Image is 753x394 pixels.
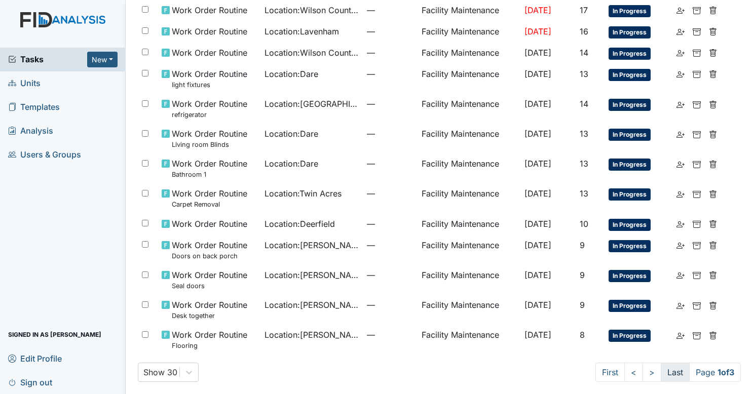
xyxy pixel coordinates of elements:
[418,21,520,43] td: Facility Maintenance
[580,99,588,109] span: 14
[709,157,717,170] a: Delete
[580,159,588,169] span: 13
[580,5,588,15] span: 17
[709,25,717,37] a: Delete
[8,99,60,115] span: Templates
[524,48,551,58] span: [DATE]
[693,98,701,110] a: Archive
[718,367,734,377] strong: 1 of 3
[265,299,359,311] span: Location : [PERSON_NAME] Loop
[709,329,717,341] a: Delete
[524,99,551,109] span: [DATE]
[172,128,247,149] span: Work Order Routine Living room Blinds
[418,94,520,124] td: Facility Maintenance
[661,363,690,382] a: Last
[524,300,551,310] span: [DATE]
[709,187,717,200] a: Delete
[580,188,588,199] span: 13
[709,47,717,59] a: Delete
[524,159,551,169] span: [DATE]
[8,350,62,366] span: Edit Profile
[418,265,520,295] td: Facility Maintenance
[609,330,651,342] span: In Progress
[265,218,335,230] span: Location : Deerfield
[689,363,741,382] span: Page
[693,329,701,341] a: Archive
[609,129,651,141] span: In Progress
[580,129,588,139] span: 13
[367,239,413,251] span: —
[609,300,651,312] span: In Progress
[172,4,247,16] span: Work Order Routine
[418,235,520,265] td: Facility Maintenance
[693,128,701,140] a: Archive
[643,363,661,382] a: >
[580,270,585,280] span: 9
[524,188,551,199] span: [DATE]
[609,270,651,282] span: In Progress
[172,218,247,230] span: Work Order Routine
[172,170,247,179] small: Bathroom 1
[172,140,247,149] small: Living room Blinds
[709,269,717,281] a: Delete
[524,26,551,36] span: [DATE]
[580,219,588,229] span: 10
[172,47,247,59] span: Work Order Routine
[367,218,413,230] span: —
[143,366,177,378] div: Show 30
[709,299,717,311] a: Delete
[524,240,551,250] span: [DATE]
[367,269,413,281] span: —
[87,52,118,67] button: New
[418,183,520,213] td: Facility Maintenance
[580,240,585,250] span: 9
[367,25,413,37] span: —
[418,153,520,183] td: Facility Maintenance
[265,239,359,251] span: Location : [PERSON_NAME].
[367,128,413,140] span: —
[172,251,247,261] small: Doors on back porch
[609,48,651,60] span: In Progress
[265,128,318,140] span: Location : Dare
[172,25,247,37] span: Work Order Routine
[693,299,701,311] a: Archive
[367,98,413,110] span: —
[609,69,651,81] span: In Progress
[8,374,52,390] span: Sign out
[418,295,520,325] td: Facility Maintenance
[609,219,651,231] span: In Progress
[524,129,551,139] span: [DATE]
[367,329,413,341] span: —
[580,69,588,79] span: 13
[595,363,625,382] a: First
[265,68,318,80] span: Location : Dare
[172,269,247,291] span: Work Order Routine Seal doors
[693,218,701,230] a: Archive
[693,68,701,80] a: Archive
[8,123,53,139] span: Analysis
[265,157,318,170] span: Location : Dare
[624,363,643,382] a: <
[609,188,651,201] span: In Progress
[524,69,551,79] span: [DATE]
[172,187,247,209] span: Work Order Routine Carpet Removal
[265,269,359,281] span: Location : [PERSON_NAME] Loop
[172,200,247,209] small: Carpet Removal
[172,329,247,350] span: Work Order Routine Flooring
[524,330,551,340] span: [DATE]
[172,157,247,179] span: Work Order Routine Bathroom 1
[172,68,247,90] span: Work Order Routine light fixtures
[367,47,413,59] span: —
[693,187,701,200] a: Archive
[172,311,247,321] small: Desk together
[8,53,87,65] span: Tasks
[172,281,247,291] small: Seal doors
[172,110,247,120] small: refrigerator
[172,80,247,90] small: light fixtures
[172,299,247,321] span: Work Order Routine Desk together
[693,25,701,37] a: Archive
[265,47,359,59] span: Location : Wilson County CS
[609,159,651,171] span: In Progress
[418,43,520,64] td: Facility Maintenance
[265,329,359,341] span: Location : [PERSON_NAME].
